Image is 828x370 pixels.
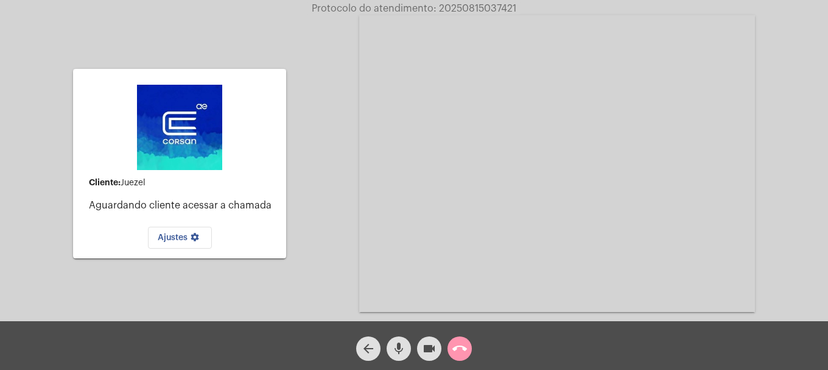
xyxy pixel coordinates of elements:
[452,341,467,356] mat-icon: call_end
[148,227,212,249] button: Ajustes
[137,85,222,170] img: d4669ae0-8c07-2337-4f67-34b0df7f5ae4.jpeg
[312,4,516,13] span: Protocolo do atendimento: 20250815037421
[422,341,437,356] mat-icon: videocam
[361,341,376,356] mat-icon: arrow_back
[158,233,202,242] span: Ajustes
[89,178,121,187] strong: Cliente:
[89,200,276,211] p: Aguardando cliente acessar a chamada
[391,341,406,356] mat-icon: mic
[89,178,276,188] div: Juezel
[188,232,202,247] mat-icon: settings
